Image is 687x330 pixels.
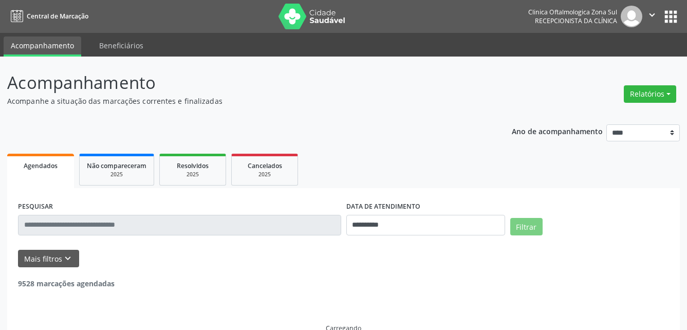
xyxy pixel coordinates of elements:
[510,218,543,235] button: Filtrar
[7,70,478,96] p: Acompanhamento
[528,8,617,16] div: Clinica Oftalmologica Zona Sul
[624,85,676,103] button: Relatórios
[239,171,290,178] div: 2025
[346,199,420,215] label: DATA DE ATENDIMENTO
[177,161,209,170] span: Resolvidos
[7,8,88,25] a: Central de Marcação
[27,12,88,21] span: Central de Marcação
[662,8,680,26] button: apps
[7,96,478,106] p: Acompanhe a situação das marcações correntes e finalizadas
[18,199,53,215] label: PESQUISAR
[167,171,218,178] div: 2025
[87,171,146,178] div: 2025
[4,36,81,57] a: Acompanhamento
[24,161,58,170] span: Agendados
[62,253,73,264] i: keyboard_arrow_down
[642,6,662,27] button: 
[248,161,282,170] span: Cancelados
[18,279,115,288] strong: 9528 marcações agendadas
[87,161,146,170] span: Não compareceram
[18,250,79,268] button: Mais filtroskeyboard_arrow_down
[512,124,603,137] p: Ano de acompanhamento
[621,6,642,27] img: img
[92,36,151,54] a: Beneficiários
[535,16,617,25] span: Recepcionista da clínica
[646,9,658,21] i: 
